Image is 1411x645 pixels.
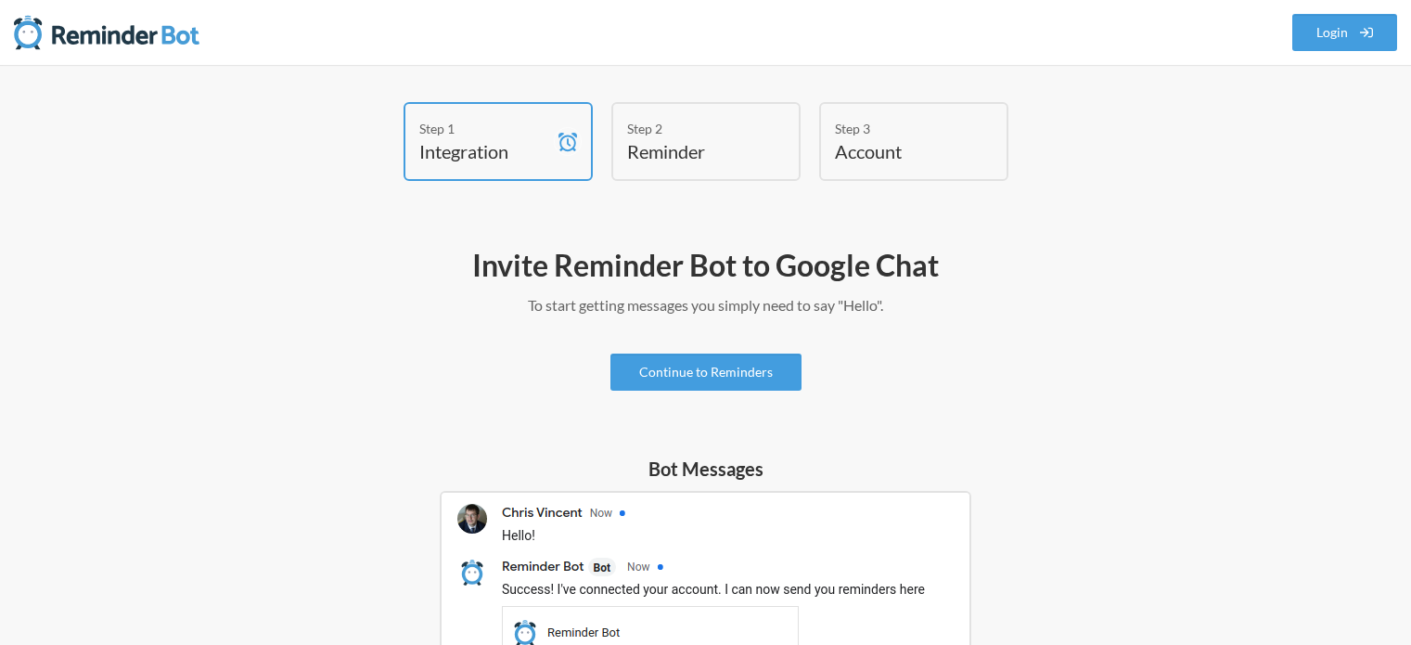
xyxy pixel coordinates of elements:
h2: Invite Reminder Bot to Google Chat [168,246,1244,285]
div: Step 1 [419,119,549,138]
a: Login [1292,14,1398,51]
p: To start getting messages you simply need to say "Hello". [168,294,1244,316]
div: Step 2 [627,119,757,138]
h4: Reminder [627,138,757,164]
h4: Account [835,138,965,164]
h4: Integration [419,138,549,164]
h5: Bot Messages [440,456,971,482]
a: Continue to Reminders [610,354,802,391]
img: Reminder Bot [14,14,199,51]
div: Step 3 [835,119,965,138]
